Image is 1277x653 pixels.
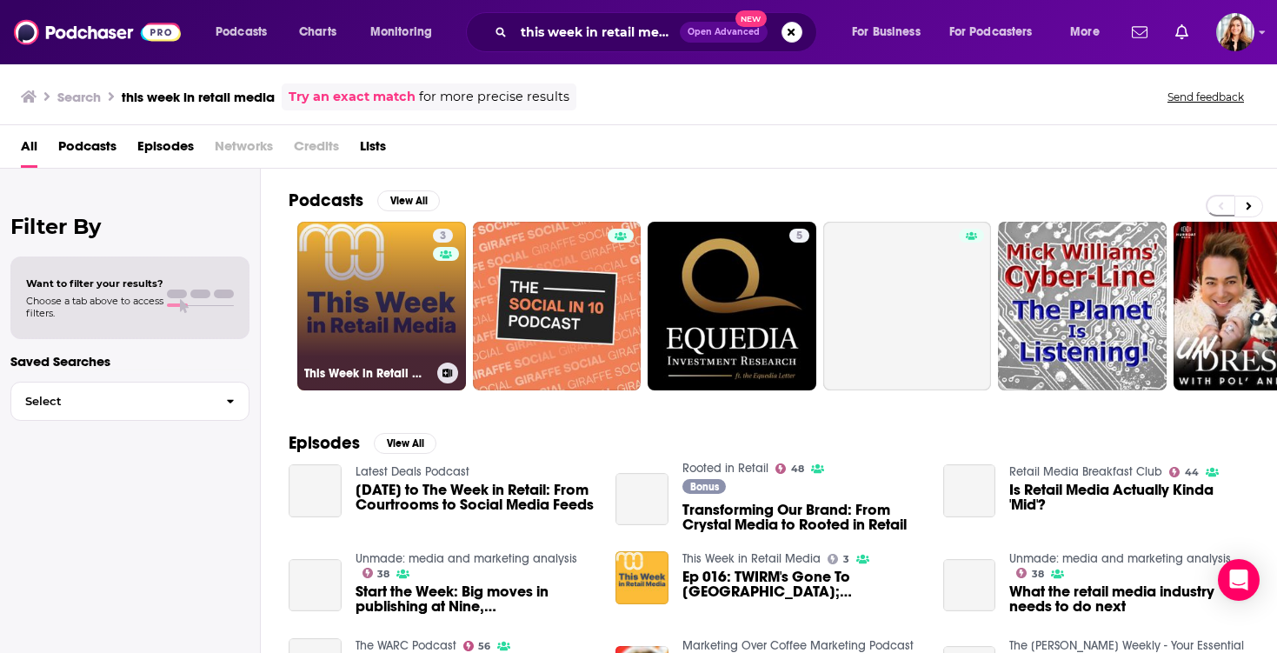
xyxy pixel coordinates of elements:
input: Search podcasts, credits, & more... [514,18,680,46]
span: Credits [294,132,339,168]
p: Saved Searches [10,353,249,370]
a: Is Retail Media Actually Kinda 'Mid'? [1009,483,1249,512]
img: User Profile [1216,13,1254,51]
h2: Filter By [10,214,249,239]
a: 12.02.25 to The Week in Retail: From Courtrooms to Social Media Feeds [289,464,342,517]
a: Lists [360,132,386,168]
a: Show notifications dropdown [1125,17,1154,47]
span: Charts [299,20,336,44]
span: 3 [440,228,446,245]
span: Ep 016: TWIRM's Gone To [GEOGRAPHIC_DATA]; Convenient Loyalty; Offsite Retail Media Inventory - [... [682,570,922,599]
button: Send feedback [1162,90,1249,104]
span: 44 [1185,469,1199,476]
button: Select [10,382,249,421]
a: 56 [463,641,491,651]
a: 5 [789,229,809,243]
a: 3This Week in Retail Media [297,222,466,390]
a: EpisodesView All [289,432,436,454]
button: open menu [358,18,455,46]
a: PodcastsView All [289,190,440,211]
a: Transforming Our Brand: From Crystal Media to Rooted in Retail [615,473,668,526]
span: Choose a tab above to access filters. [26,295,163,319]
span: New [735,10,767,27]
h3: this week in retail media [122,89,275,105]
a: Transforming Our Brand: From Crystal Media to Rooted in Retail [682,503,922,532]
a: 12.02.25 to The Week in Retail: From Courtrooms to Social Media Feeds [356,483,595,512]
a: Charts [288,18,347,46]
h2: Podcasts [289,190,363,211]
a: All [21,132,37,168]
button: Open AdvancedNew [680,22,768,43]
a: Marketing Over Coffee Marketing Podcast [682,638,914,653]
span: Monitoring [370,20,432,44]
a: Show notifications dropdown [1168,17,1195,47]
span: For Business [852,20,921,44]
a: Retail Media Breakfast Club [1009,464,1162,479]
span: Podcasts [216,20,267,44]
span: Want to filter your results? [26,277,163,290]
a: 38 [362,568,390,578]
button: open menu [203,18,289,46]
span: For Podcasters [949,20,1033,44]
a: This Week in Retail Media [682,551,821,566]
button: open menu [1058,18,1121,46]
span: 48 [791,465,804,473]
span: Networks [215,132,273,168]
span: Bonus [690,482,719,492]
span: for more precise results [419,87,569,107]
a: Start the Week: Big moves in publishing at Nine, Schwartz and LadBible; The year of carnage, AI a... [356,584,595,614]
a: The WARC Podcast [356,638,456,653]
span: 38 [1032,570,1044,578]
a: 3 [828,554,849,564]
a: 38 [1016,568,1044,578]
span: Logged in as eeyler [1216,13,1254,51]
a: 44 [1169,467,1199,477]
span: 5 [796,228,802,245]
a: Try an exact match [289,87,416,107]
a: What the retail media industry needs to do next [1009,584,1249,614]
span: 38 [377,570,389,578]
button: View All [377,190,440,211]
a: Is Retail Media Actually Kinda 'Mid'? [943,464,996,517]
a: Rooted in Retail [682,461,768,476]
a: What the retail media industry needs to do next [943,559,996,612]
a: Start the Week: Big moves in publishing at Nine, Schwartz and LadBible; The year of carnage, AI a... [289,559,342,612]
button: View All [374,433,436,454]
h3: This Week in Retail Media [304,366,430,381]
button: open menu [938,18,1058,46]
a: Episodes [137,132,194,168]
h2: Episodes [289,432,360,454]
a: Latest Deals Podcast [356,464,469,479]
img: Ep 016: TWIRM's Gone To Iceland; Convenient Loyalty; Offsite Retail Media Inventory - 23/03/25 [615,551,668,604]
span: [DATE] to The Week in Retail: From Courtrooms to Social Media Feeds [356,483,595,512]
a: Unmade: media and marketing analysis [1009,551,1231,566]
a: Ep 016: TWIRM's Gone To Iceland; Convenient Loyalty; Offsite Retail Media Inventory - 23/03/25 [682,570,922,599]
img: Podchaser - Follow, Share and Rate Podcasts [14,16,181,49]
span: Select [11,396,212,407]
a: 5 [648,222,816,390]
span: Start the Week: Big moves in publishing at Nine, [PERSON_NAME] and LadBible; The year of carnage,... [356,584,595,614]
a: 3 [433,229,453,243]
span: Open Advanced [688,28,760,37]
a: Unmade: media and marketing analysis [356,551,577,566]
h3: Search [57,89,101,105]
button: open menu [840,18,942,46]
a: 48 [775,463,804,474]
span: 56 [478,643,490,650]
button: Show profile menu [1216,13,1254,51]
a: Podcasts [58,132,116,168]
span: 3 [843,556,849,563]
span: More [1070,20,1100,44]
div: Search podcasts, credits, & more... [482,12,834,52]
div: Open Intercom Messenger [1218,559,1260,601]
